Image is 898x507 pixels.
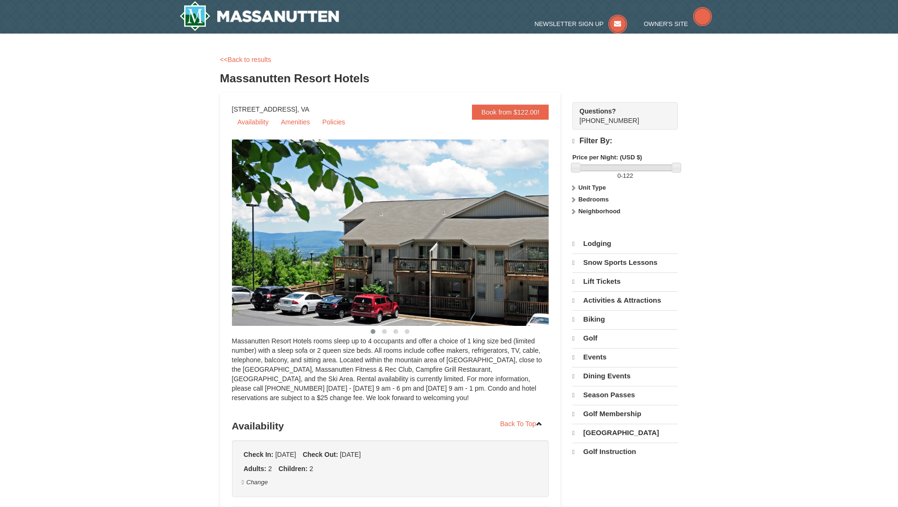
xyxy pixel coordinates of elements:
[572,329,678,347] a: Golf
[241,477,268,488] button: Change
[244,465,267,472] strong: Adults:
[579,107,616,115] strong: Questions?
[572,405,678,423] a: Golf Membership
[302,451,338,458] strong: Check Out:
[275,451,296,458] span: [DATE]
[220,69,678,88] h3: Massanutten Resort Hotels
[572,348,678,366] a: Events
[572,235,678,253] a: Lodging
[578,208,621,215] strong: Neighborhood
[579,106,661,124] span: [PHONE_NUMBER]
[644,20,688,27] span: Owner's Site
[534,20,627,27] a: Newsletter Sign Up
[232,417,549,436] h3: Availability
[232,140,573,326] img: 19219026-1-e3b4ac8e.jpg
[572,171,678,181] label: -
[179,1,339,31] img: Massanutten Resort Logo
[572,310,678,328] a: Biking
[268,465,272,472] span: 2
[472,105,549,120] a: Book from $122.00!
[572,386,678,404] a: Season Passes
[494,417,549,431] a: Back To Top
[617,172,621,179] span: 0
[278,465,307,472] strong: Children:
[275,115,315,129] a: Amenities
[317,115,351,129] a: Policies
[572,424,678,442] a: [GEOGRAPHIC_DATA]
[340,451,361,458] span: [DATE]
[572,443,678,461] a: Golf Instruction
[179,1,339,31] a: Massanutten Resort
[644,20,712,27] a: Owner's Site
[623,172,633,179] span: 122
[232,336,549,412] div: Massanutten Resort Hotels rooms sleep up to 4 occupants and offer a choice of 1 king size bed (li...
[572,291,678,309] a: Activities & Attractions
[310,465,313,472] span: 2
[578,196,609,203] strong: Bedrooms
[572,253,678,271] a: Snow Sports Lessons
[572,272,678,290] a: Lift Tickets
[572,137,678,146] h4: Filter By:
[220,56,271,63] a: <<Back to results
[572,154,642,161] strong: Price per Night: (USD $)
[572,367,678,385] a: Dining Events
[232,115,275,129] a: Availability
[244,451,274,458] strong: Check In:
[534,20,604,27] span: Newsletter Sign Up
[578,184,606,191] strong: Unit Type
